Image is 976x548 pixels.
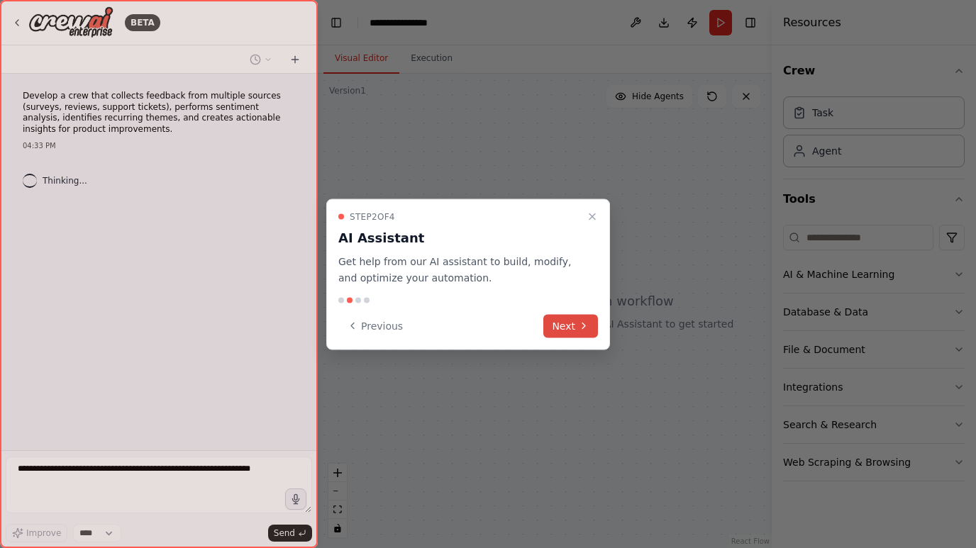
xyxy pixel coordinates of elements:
[350,211,395,223] span: Step 2 of 4
[338,314,411,337] button: Previous
[338,228,581,248] h3: AI Assistant
[338,254,581,286] p: Get help from our AI assistant to build, modify, and optimize your automation.
[326,13,346,33] button: Hide left sidebar
[543,314,598,337] button: Next
[584,208,601,225] button: Close walkthrough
